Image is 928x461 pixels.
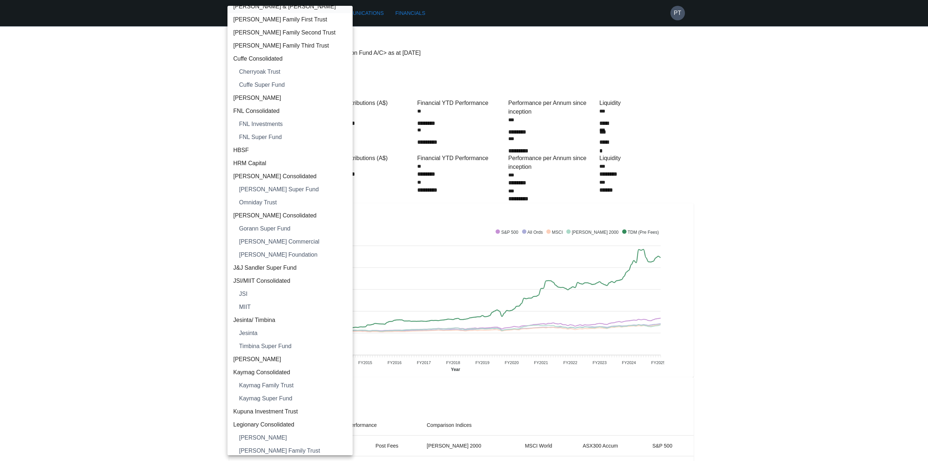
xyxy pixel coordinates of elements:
span: FNL Super Fund [239,133,347,142]
span: JSI/MIIT Consolidated [233,277,347,285]
span: Cuffe Consolidated [233,54,347,63]
span: MIIT [239,303,347,311]
span: [PERSON_NAME] Foundation [239,250,347,259]
span: Jesinta [239,329,347,338]
span: [PERSON_NAME] & [PERSON_NAME] [233,2,347,11]
span: [PERSON_NAME] [233,94,347,102]
span: Omniday Trust [239,198,347,207]
span: [PERSON_NAME] Consolidated [233,172,347,181]
span: Timbina Super Fund [239,342,347,351]
span: Cuffe Super Fund [239,81,347,89]
span: FNL Consolidated [233,107,347,115]
span: [PERSON_NAME] Family Trust [239,446,347,455]
span: Kaymag Consolidated [233,368,347,377]
span: Cherryoak Trust [239,68,347,76]
span: [PERSON_NAME] Family First Trust [233,15,347,24]
span: [PERSON_NAME] [239,433,347,442]
span: [PERSON_NAME] [233,355,347,364]
span: Jesinta/ Timbina [233,316,347,325]
span: [PERSON_NAME] Super Fund [239,185,347,194]
span: [PERSON_NAME] Family Third Trust [233,41,347,50]
span: [PERSON_NAME] Commercial [239,237,347,246]
span: HRM Capital [233,159,347,168]
span: HBSF [233,146,347,155]
span: J&J Sandler Super Fund [233,264,347,272]
span: [PERSON_NAME] Family Second Trust [233,28,347,37]
span: Kaymag Family Trust [239,381,347,390]
span: Gorann Super Fund [239,224,347,233]
span: Legionary Consolidated [233,420,347,429]
span: Kaymag Super Fund [239,394,347,403]
span: Kupuna Investment Trust [233,407,347,416]
span: JSI [239,290,347,298]
span: [PERSON_NAME] Consolidated [233,211,347,220]
span: FNL Investments [239,120,347,128]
